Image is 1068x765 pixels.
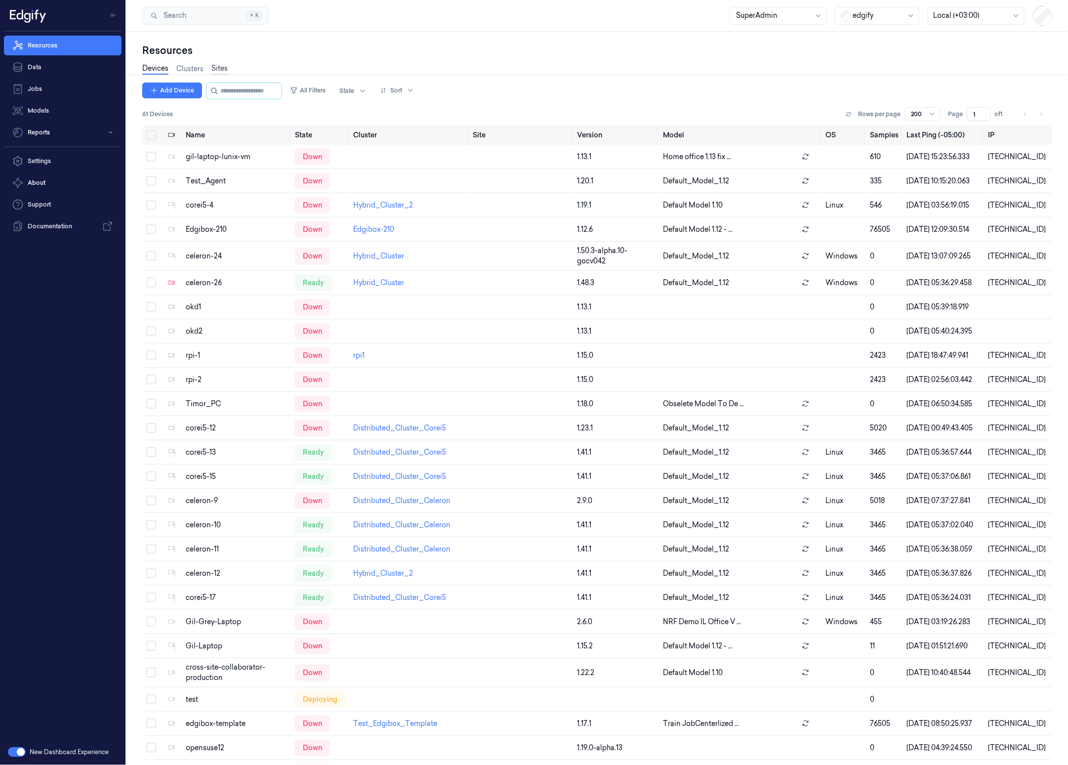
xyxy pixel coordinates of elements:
a: Hybrid_Cluster [353,252,404,260]
div: 76505 [870,224,899,235]
div: 1.12.6 [577,224,655,235]
div: down [295,420,330,436]
div: [TECHNICAL_ID] [988,568,1048,579]
div: [TECHNICAL_ID] [988,152,1048,162]
a: Distributed_Cluster_Celeron [353,520,451,529]
div: 3465 [870,447,899,458]
div: [DATE] 03:56:19.015 [907,200,981,211]
span: Page [948,110,963,119]
button: Select row [146,251,156,261]
div: ready [295,541,332,557]
div: 0 [870,251,899,261]
div: down [295,740,330,756]
div: [DATE] 03:19:26.283 [907,617,981,627]
p: windows [825,617,863,627]
button: Select row [146,200,156,210]
div: 1.13.1 [577,302,655,312]
p: linux [825,496,863,506]
div: 1.41.1 [577,568,655,579]
a: Distributed_Cluster_Corei5 [353,472,446,481]
div: [DATE] 00:49:43.405 [907,423,981,433]
div: celeron-26 [186,278,287,288]
button: Search⌘K [142,7,269,25]
div: okd2 [186,326,287,337]
div: celeron-9 [186,496,287,506]
a: Test_Edgibox_Template [353,719,437,728]
div: 0 [870,399,899,409]
span: Default_Model_1.12 [663,423,729,433]
div: okd1 [186,302,287,312]
div: [DATE] 05:36:29.458 [907,278,981,288]
div: 2.9.0 [577,496,655,506]
div: [TECHNICAL_ID] [988,496,1048,506]
th: Model [659,125,822,145]
a: Hybrid_Cluster_2 [353,201,413,210]
button: Select row [146,326,156,336]
div: 0 [870,302,899,312]
p: linux [825,568,863,579]
div: [TECHNICAL_ID] [988,447,1048,458]
div: down [295,493,330,509]
div: 3465 [870,471,899,482]
button: Select row [146,447,156,457]
button: All Filters [286,83,329,98]
button: Select row [146,399,156,409]
div: 5018 [870,496,899,506]
a: Hybrid_Cluster [353,278,404,287]
div: 5020 [870,423,899,433]
button: Select row [146,743,156,753]
span: Default_Model_1.12 [663,471,729,482]
div: down [295,173,330,189]
div: Resources [142,43,1052,57]
button: Select row [146,496,156,506]
p: windows [825,251,863,261]
button: Select row [146,520,156,530]
div: 335 [870,176,899,186]
div: 1.20.1 [577,176,655,186]
a: rpi1 [353,351,365,360]
div: 2.6.0 [577,617,655,627]
a: Models [4,101,122,121]
a: Clusters [176,64,204,74]
div: ready [295,590,332,605]
div: ready [295,275,332,291]
div: [DATE] 05:36:37.826 [907,568,981,579]
div: ready [295,468,332,484]
div: 546 [870,200,899,211]
div: [TECHNICAL_ID] [988,668,1048,678]
button: Toggle Navigation [106,7,122,23]
div: [TECHNICAL_ID] [988,200,1048,211]
div: down [295,197,330,213]
div: 1.23.1 [577,423,655,433]
div: 1.41.1 [577,520,655,530]
div: down [295,396,330,412]
button: Select row [146,641,156,651]
div: down [295,347,330,363]
a: Sites [211,63,228,75]
button: Select row [146,617,156,627]
div: [DATE] 04:39:24.550 [907,743,981,753]
th: OS [822,125,866,145]
div: celeron-11 [186,544,287,554]
div: [TECHNICAL_ID] [988,641,1048,651]
div: 1.41.1 [577,447,655,458]
div: [DATE] 06:50:34.585 [907,399,981,409]
th: IP [985,125,1052,145]
span: Default Model 1.12 - ... [663,641,733,651]
div: [DATE] 10:15:20.063 [907,176,981,186]
div: cross-site-collaborator-production [186,662,287,683]
div: [TECHNICAL_ID] [988,176,1048,186]
p: linux [825,471,863,482]
div: down [295,299,330,315]
div: 455 [870,617,899,627]
a: Distributed_Cluster_Corei5 [353,593,446,602]
div: ready [295,517,332,533]
a: Documentation [4,216,122,236]
div: [TECHNICAL_ID] [988,350,1048,361]
div: down [295,665,330,680]
span: Default_Model_1.12 [663,176,729,186]
button: Select row [146,719,156,728]
a: Jobs [4,79,122,99]
span: Default_Model_1.12 [663,593,729,603]
a: Distributed_Cluster_Celeron [353,496,451,505]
